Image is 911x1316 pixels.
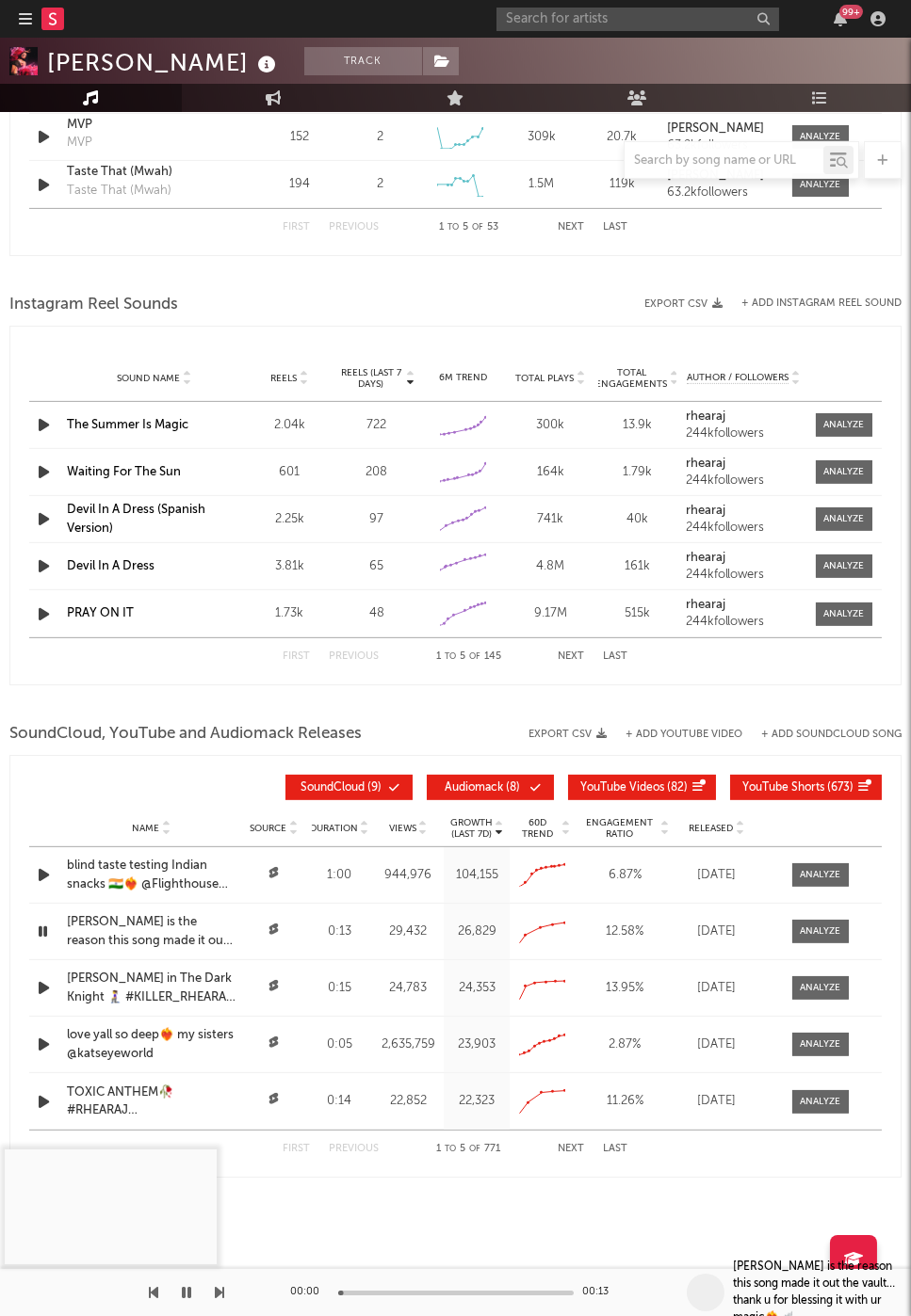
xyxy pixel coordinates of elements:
[439,782,526,794] span: ( 8 )
[496,8,779,31] input: Search for artists
[337,557,415,576] div: 65
[644,298,723,310] button: Export CSV
[377,175,383,194] div: 2
[251,416,328,435] div: 2.04k
[447,223,459,232] span: to
[67,913,236,950] a: [PERSON_NAME] is the reason this song made it out the vault…thank u for blessing it with ur magic...
[67,607,134,619] a: PRAY ON IT
[559,651,585,662] button: Next
[132,823,159,834] span: Name
[250,823,286,834] span: Source
[67,116,227,135] a: MVP
[67,466,181,478] a: Waiting For The Sun
[559,1144,585,1154] button: Next
[312,866,368,885] div: 1:00
[67,504,205,535] a: Devil In A Dress (Spanish Version)
[265,128,335,147] div: 152
[67,857,236,893] a: blind taste testing Indian snacks 🇮🇳❤️‍🔥 @Flighthouse #RHEARAJ
[512,557,589,576] div: 4.8M
[506,175,577,194] div: 1.5M
[598,463,675,482] div: 1.79k
[514,817,560,840] span: 60D Trend
[448,1092,505,1111] div: 22,323
[580,1092,670,1111] div: 11.26 %
[67,1026,236,1063] div: love yall so deep❤️‍🔥 my sisters @katseyeworld
[686,410,802,424] a: rhearaj
[512,604,589,623] div: 9.17M
[583,1281,621,1304] div: 00:13
[559,222,585,233] button: Next
[580,817,659,840] span: Engagement Ratio
[265,175,335,194] div: 194
[377,979,439,998] div: 24,783
[667,139,773,152] div: 63.2k followers
[9,723,362,746] span: SoundCloud, YouTube and Audiomack Releases
[448,866,505,885] div: 104,155
[67,1083,236,1120] a: TOXIC ANTHEM🥀 #RHEARAJ #KILLER_RHEARAJ
[304,47,422,75] button: Track
[568,775,716,800] button: YouTube Videos(82)
[445,782,503,794] span: Audiomack
[427,775,554,800] button: Audiomack(8)
[47,47,281,78] div: [PERSON_NAME]
[595,367,667,390] span: Total Engagements
[586,175,657,194] div: 119k
[67,182,171,201] div: Taste That (Mwah)
[686,427,802,441] div: 244k followers
[67,134,92,152] div: MVP
[450,828,493,840] p: (Last 7d)
[67,560,155,572] a: Devil In A Dress
[512,510,589,529] div: 741k
[330,222,380,233] button: Previous
[761,730,902,740] button: + Add SoundCloud Song
[686,599,802,612] a: rhearaj
[686,522,802,535] div: 244k followers
[284,651,311,662] button: First
[285,775,413,800] button: SoundCloud(9)
[686,552,725,564] strong: rhearaj
[686,616,802,629] div: 244k followers
[580,782,664,794] span: YouTube Videos
[742,730,902,740] button: + Add SoundCloud Song
[679,979,755,998] div: [DATE]
[686,569,802,582] div: 244k followers
[67,970,236,1006] a: [PERSON_NAME] in The Dark Knight 🧎‍♀️ #KILLER_RHEARAJ #RHEARAJ
[686,457,802,471] a: rhearaj
[284,222,311,233] button: First
[284,1144,311,1154] button: First
[580,782,688,794] span: ( 82 )
[686,474,802,488] div: 244k followers
[626,730,742,740] button: + Add YouTube Video
[312,979,368,998] div: 0:15
[689,823,733,834] span: Released
[298,782,384,794] span: ( 9 )
[604,1144,628,1154] button: Last
[448,979,505,998] div: 24,353
[686,505,725,517] strong: rhearaj
[446,1145,457,1153] span: to
[529,729,607,740] button: Export CSV
[337,604,415,623] div: 48
[251,557,328,576] div: 3.81k
[312,1035,368,1054] div: 0:05
[448,923,505,941] div: 26,829
[377,923,439,941] div: 29,432
[251,510,328,529] div: 2.25k
[723,298,902,309] div: + Add Instagram Reel Sound
[291,1281,329,1304] div: 00:00
[742,782,824,794] span: YouTube Shorts
[301,782,365,794] span: SoundCloud
[310,823,358,834] span: Duration
[377,128,383,147] div: 2
[667,122,773,136] a: [PERSON_NAME]
[417,217,521,239] div: 1 5 53
[330,1144,380,1154] button: Previous
[417,1138,521,1161] div: 1 5 771
[686,457,725,470] strong: rhearaj
[450,817,493,828] p: Growth
[117,373,180,384] span: Sound Name
[604,222,628,233] button: Last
